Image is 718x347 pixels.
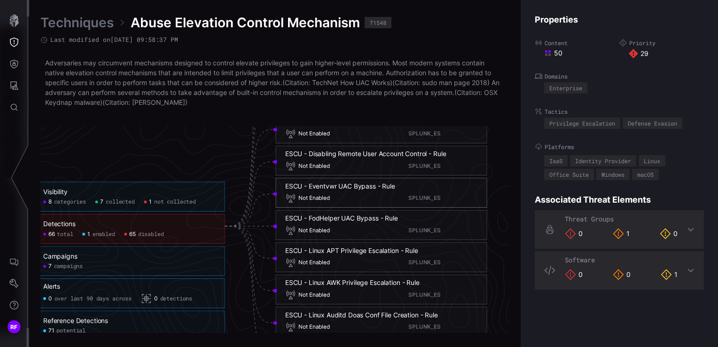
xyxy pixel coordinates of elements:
div: 29 [629,49,704,58]
time: [DATE] 09:58:37 PM [110,35,178,44]
div: macOS [637,172,654,177]
div: SPLUNK_ES [408,195,477,202]
span: 1 [87,231,90,238]
div: ESCU - Disabling Remote User Account Control - Rule [285,150,446,158]
span: Last modified on [50,36,178,44]
div: Campaigns [43,252,77,261]
span: 71 [48,327,55,334]
div: Visibility [43,188,68,196]
div: Detections [43,220,76,229]
span: Not Enabled [298,195,330,202]
div: SPLUNK_ES [408,227,477,234]
a: Techniques [40,14,114,31]
span: 1 [149,198,152,205]
div: Identity Provider [575,158,631,164]
span: 66 [48,231,55,238]
span: disabled [138,231,164,238]
div: 0 [660,228,678,239]
label: Domains [535,72,704,80]
span: categories [54,198,86,205]
p: Adversaries may circumvent mechanisms designed to control elevate privileges to gain higher-level... [45,58,505,107]
label: Tactics [535,108,704,115]
span: 0 [48,295,52,302]
span: campaigns [54,263,83,270]
span: Not Enabled [298,163,330,170]
span: Not Enabled [298,227,330,234]
div: ESCU - Linux APT Privilege Escalation - Rule [285,246,418,255]
div: Privilege Escalation [549,120,615,126]
div: 1 [613,228,630,239]
div: SPLUNK_ES [408,163,477,170]
div: ESCU - Linux Auditd Doas Conf File Creation - Rule [285,311,438,319]
label: Content [535,39,619,47]
span: Not Enabled [298,323,330,331]
div: 50 [544,49,619,57]
div: 0 [565,228,583,239]
span: Not Enabled [298,292,330,299]
label: Platforms [535,143,704,150]
span: total [57,231,73,238]
div: IaaS [549,158,562,164]
span: RF [10,322,18,332]
div: ESCU - FodHelper UAC Bypass - Rule [285,214,398,223]
div: 0 [613,269,631,280]
div: Alerts [43,283,60,291]
span: Software [565,255,595,264]
span: Abuse Elevation Control Mechanism [131,14,360,31]
span: 7 [100,198,103,205]
div: T1548 [370,20,386,25]
span: 8 [48,198,52,205]
div: SPLUNK_ES [408,130,477,137]
h4: Associated Threat Elements [535,194,704,205]
span: 65 [129,231,136,238]
span: 7 [48,263,52,270]
span: Not Enabled [298,130,330,137]
div: ESCU - Linux AWK Privilege Escalation - Rule [285,279,420,287]
div: Linux [644,158,660,164]
label: Priority [619,39,704,47]
div: Enterprise [549,85,582,91]
span: Threat Groups [565,214,614,223]
div: 0 [565,269,583,280]
div: Reference Detections [43,317,108,325]
span: enabled [93,231,115,238]
div: ESCU - Eventvwr UAC Bypass - Rule [285,182,395,190]
h4: Properties [535,14,704,25]
span: collected [106,198,135,205]
span: over last 90 days across [55,295,132,302]
div: SPLUNK_ES [408,323,477,331]
span: potential [56,327,86,334]
div: Office Suite [549,172,589,177]
span: 0 [154,295,158,302]
span: not collected [154,198,196,205]
div: 1 [661,269,678,280]
span: detections [160,295,193,302]
div: SPLUNK_ES [408,292,477,299]
div: Windows [601,172,624,177]
div: Defense Evasion [628,120,677,126]
div: SPLUNK_ES [408,259,477,266]
button: RF [0,316,28,338]
span: Not Enabled [298,259,330,266]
